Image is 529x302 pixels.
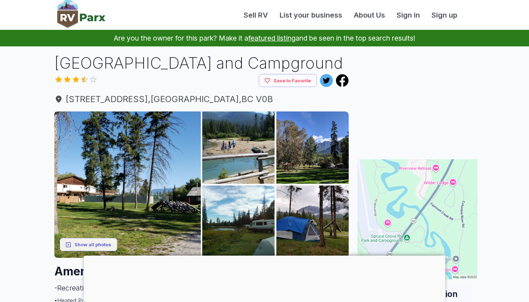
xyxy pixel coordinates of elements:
button: Save to Favorite [259,74,317,87]
span: [STREET_ADDRESS] , [GEOGRAPHIC_DATA] , BC V0B [54,93,349,106]
a: Sign in [391,10,426,20]
a: Sign up [426,10,463,20]
img: AAcXr8qaJ6MX0Os8tu5FXDzT4F66GGaTaLjQQIO7VDPPRDpvTKbpS1PSdOt5zHjvjoKkPpiAKI_ch_fgB1CbfaaIbM7Yj6Ibv... [276,111,349,184]
h2: Amenities [54,258,349,279]
a: About Us [348,10,391,20]
h1: [GEOGRAPHIC_DATA] and Campground [54,52,349,74]
img: AAcXr8ou0w6ywpbN5EuQSU8MLMCbF7dO7iHExXmEyiuoqSJWYGsUYs4vkImb6DPzMglG5Jz0tIru6PPOc1ImxUs1md4eddFeX... [202,186,275,258]
img: AAcXr8pAVp9KDLhrSonXzh--2YvqGo8u1eaw7VnVkikTiATjxaZspqClAtgXARFUpdRi94-cOwPSGoAWo-ENMmoowA6mN4-d8... [202,111,275,184]
img: AAcXr8oXb-IPYLZpI0XFkZgs-KbKL-J20-oWjmo4dfQVWr_dbz2iTy95xRL6ZIA3PqZq1zjXLAr7JbZhpgUq9nrfr5AaZLf20... [54,111,201,258]
a: featured listing [248,34,295,42]
a: Sell RV [238,10,274,20]
a: List your business [274,10,348,20]
p: Are you the owner for this park? Make it a and be seen in the top search results! [9,30,520,46]
iframe: Advertisement [84,256,446,300]
button: Show all photos [60,238,117,251]
a: [STREET_ADDRESS],[GEOGRAPHIC_DATA],BC V0B [54,93,349,106]
iframe: Advertisement [357,52,478,142]
h3: - Recreational Facilities [54,279,349,296]
img: Map for Spruce Grove RV Park and Campground [357,159,478,279]
img: AAcXr8p-8_friYa5algYW5rKTHOwng3O8FNPR3vHs_VeByREjHIz4wHkww8betKARmNjmIP-PcHFdEVxQGaWoqpRNKA50_lgX... [276,186,349,258]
